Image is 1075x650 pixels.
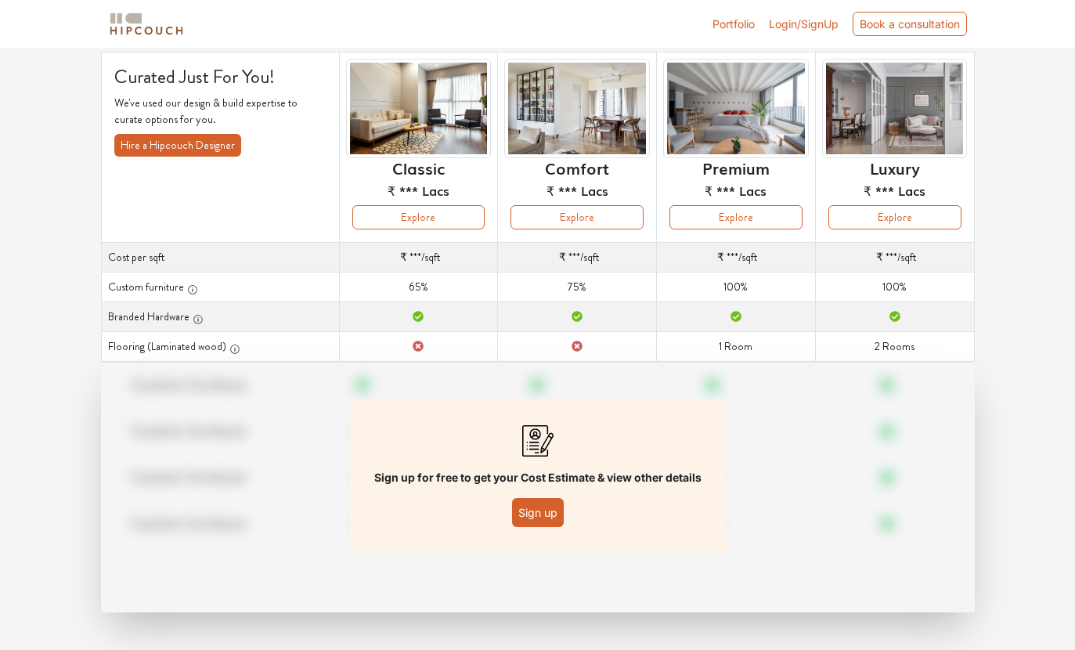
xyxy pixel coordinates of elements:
[870,158,920,177] h6: Luxury
[339,273,498,302] td: 65%
[657,243,816,273] td: /sqft
[114,95,326,128] p: We've used our design & build expertise to curate options for you.
[815,332,974,362] td: 2 Rooms
[822,59,968,158] img: header-preview
[107,10,186,38] img: logo-horizontal.svg
[504,59,650,158] img: header-preview
[657,273,816,302] td: 100%
[510,205,644,229] button: Explore
[815,243,974,273] td: /sqft
[339,243,498,273] td: /sqft
[107,6,186,42] span: logo-horizontal.svg
[374,469,702,486] p: Sign up for free to get your Cost Estimate & view other details
[392,158,445,177] h6: Classic
[663,59,809,158] img: header-preview
[702,158,770,177] h6: Premium
[545,158,609,177] h6: Comfort
[101,332,339,362] th: Flooring (Laminated wood)
[669,205,803,229] button: Explore
[815,273,974,302] td: 100%
[114,134,241,157] button: Hire a Hipcouch Designer
[828,205,961,229] button: Explore
[512,498,564,527] button: Sign up
[101,243,339,273] th: Cost per sqft
[114,65,326,88] h4: Curated Just For You!
[712,16,755,32] a: Portfolio
[657,332,816,362] td: 1 Room
[769,17,839,31] span: Login/SignUp
[853,12,967,36] div: Book a consultation
[101,302,339,332] th: Branded Hardware
[498,243,657,273] td: /sqft
[498,273,657,302] td: 75%
[346,59,492,158] img: header-preview
[352,205,485,229] button: Explore
[101,273,339,302] th: Custom furniture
